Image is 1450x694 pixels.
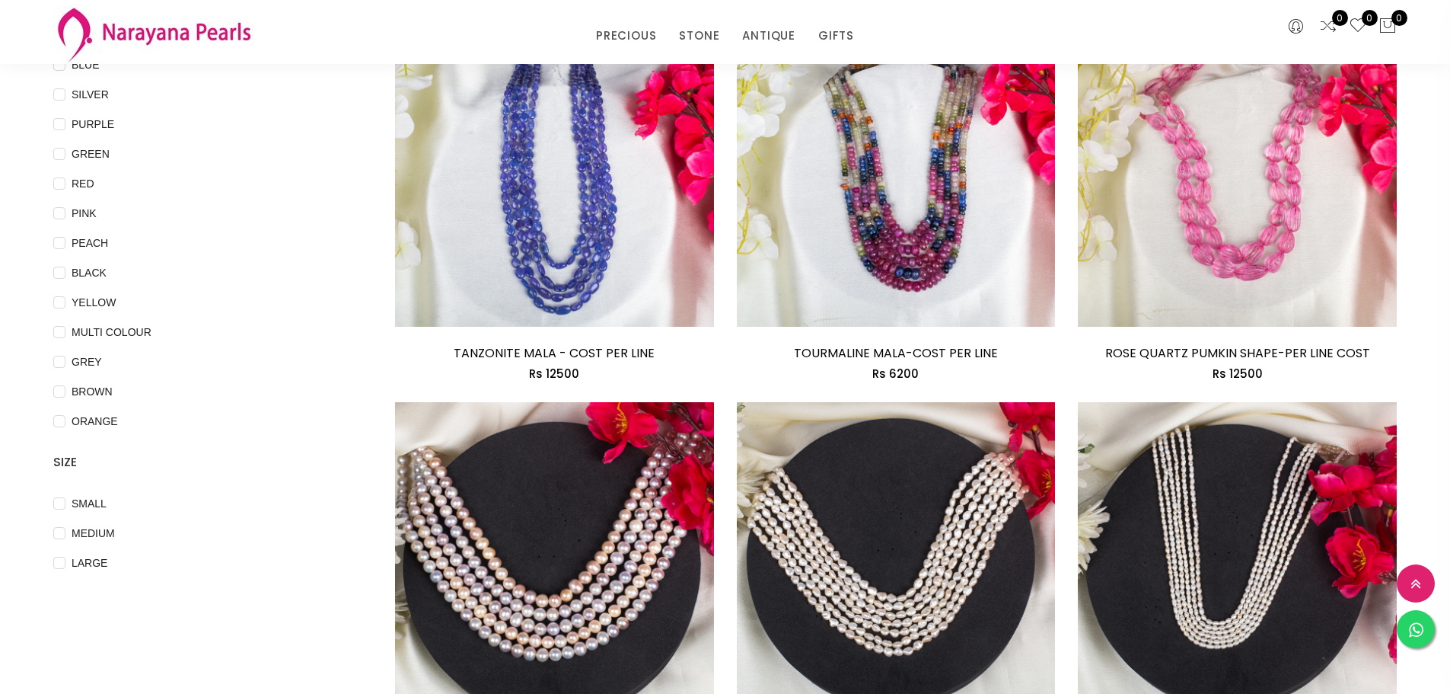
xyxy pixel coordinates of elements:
span: PEACH [65,235,114,251]
span: YELLOW [65,294,122,311]
span: GREY [65,353,108,370]
a: TANZONITE MALA - COST PER LINE [454,344,655,362]
span: 0 [1332,10,1348,26]
a: STONE [679,24,719,47]
span: Rs 12500 [529,366,579,382]
a: GIFTS [818,24,854,47]
a: ANTIQUE [742,24,795,47]
span: 0 [1362,10,1378,26]
span: RED [65,175,100,192]
a: 0 [1319,17,1337,37]
h4: SIZE [53,453,349,472]
span: BLUE [65,56,106,73]
span: ORANGE [65,413,124,430]
span: SILVER [65,86,115,103]
a: 0 [1349,17,1367,37]
a: ROSE QUARTZ PUMKIN SHAPE-PER LINE COST [1105,344,1370,362]
span: 0 [1391,10,1407,26]
span: BROWN [65,383,119,400]
span: SMALL [65,495,113,512]
span: MULTI COLOUR [65,324,158,341]
span: GREEN [65,146,116,162]
span: PINK [65,205,103,222]
button: 0 [1378,17,1397,37]
span: Rs 12500 [1213,366,1263,382]
a: TOURMALINE MALA-COST PER LINE [794,344,998,362]
a: PRECIOUS [596,24,656,47]
span: MEDIUM [65,525,121,542]
span: Rs 6200 [872,366,919,382]
span: PURPLE [65,116,120,133]
span: BLACK [65,264,113,281]
span: LARGE [65,555,113,571]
